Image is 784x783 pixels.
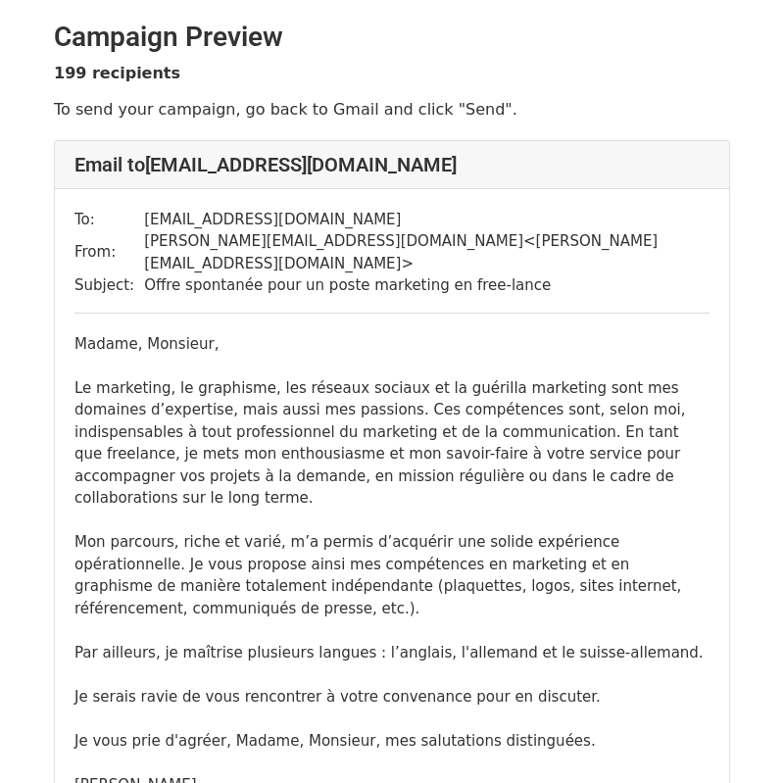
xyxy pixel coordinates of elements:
strong: 199 recipients [54,64,180,82]
td: [PERSON_NAME][EMAIL_ADDRESS][DOMAIN_NAME] < [PERSON_NAME][EMAIL_ADDRESS][DOMAIN_NAME] > [144,230,710,274]
p: To send your campaign, go back to Gmail and click "Send". [54,99,730,120]
td: From: [74,230,144,274]
td: To: [74,209,144,231]
td: Offre spontanée pour un poste marketing en free-lance [144,274,710,297]
h4: Email to [EMAIL_ADDRESS][DOMAIN_NAME] [74,153,710,176]
td: [EMAIL_ADDRESS][DOMAIN_NAME] [144,209,710,231]
td: Subject: [74,274,144,297]
h2: Campaign Preview [54,21,730,54]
